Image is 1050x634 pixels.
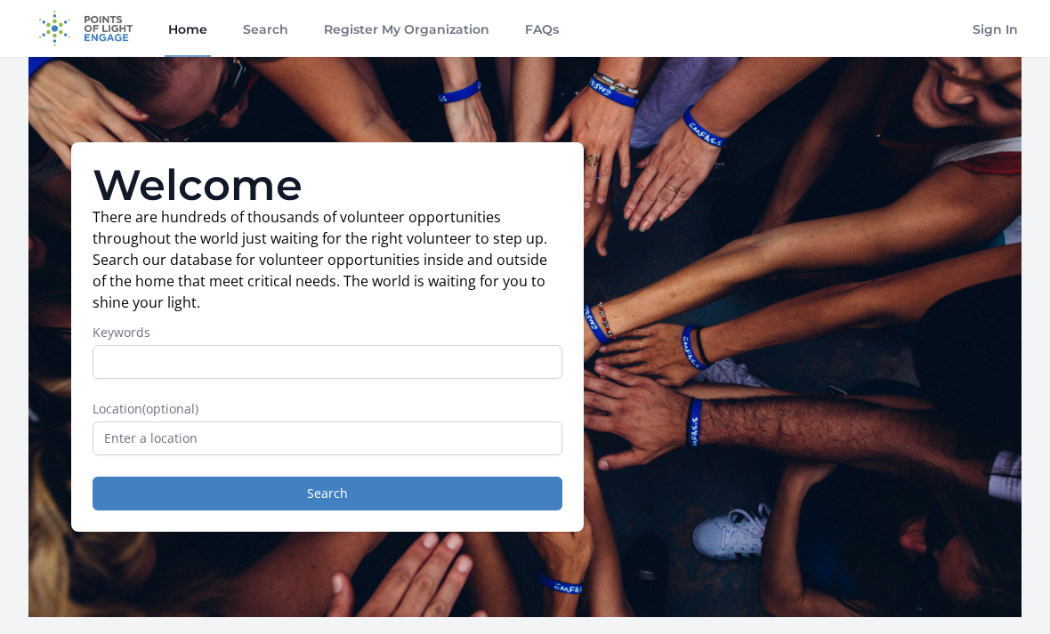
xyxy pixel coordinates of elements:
input: Enter a location [93,421,562,455]
h1: Welcome [93,164,562,206]
span: (optional) [142,400,198,417]
p: There are hundreds of thousands of volunteer opportunities throughout the world just waiting for ... [93,206,562,313]
label: Keywords [93,324,562,341]
label: Location [93,400,562,418]
button: Search [93,477,562,510]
